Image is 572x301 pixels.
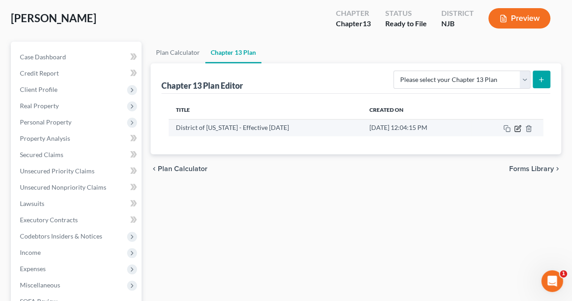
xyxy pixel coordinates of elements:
span: Credit Report [20,69,59,77]
th: Title [169,101,362,119]
a: Property Analysis [13,130,142,147]
i: chevron_left [151,165,158,172]
td: District of [US_STATE] - Effective [DATE] [169,119,362,136]
span: Case Dashboard [20,53,66,61]
span: Secured Claims [20,151,63,158]
div: District [441,8,474,19]
a: Unsecured Nonpriority Claims [13,179,142,196]
span: 1 [560,270,567,277]
div: Chapter [336,8,371,19]
span: Miscellaneous [20,281,60,289]
a: Credit Report [13,65,142,81]
a: Chapter 13 Plan [205,42,261,63]
span: Lawsuits [20,200,44,207]
button: chevron_left Plan Calculator [151,165,208,172]
span: Unsecured Nonpriority Claims [20,183,106,191]
span: Property Analysis [20,134,70,142]
div: Ready to File [385,19,427,29]
span: Income [20,248,41,256]
a: Secured Claims [13,147,142,163]
span: Personal Property [20,118,71,126]
td: [DATE] 12:04:15 PM [362,119,472,136]
button: Forms Library chevron_right [509,165,561,172]
i: chevron_right [554,165,561,172]
span: Codebtors Insiders & Notices [20,232,102,240]
th: Created On [362,101,472,119]
div: NJB [441,19,474,29]
span: Expenses [20,265,46,272]
span: Plan Calculator [158,165,208,172]
a: Plan Calculator [151,42,205,63]
span: 13 [363,19,371,28]
span: Forms Library [509,165,554,172]
span: Unsecured Priority Claims [20,167,95,175]
span: Client Profile [20,86,57,93]
iframe: Intercom live chat [541,270,563,292]
a: Executory Contracts [13,212,142,228]
a: Unsecured Priority Claims [13,163,142,179]
div: Chapter [336,19,371,29]
button: Preview [488,8,550,29]
span: [PERSON_NAME] [11,11,96,24]
a: Case Dashboard [13,49,142,65]
div: Status [385,8,427,19]
a: Lawsuits [13,196,142,212]
span: Real Property [20,102,59,110]
span: Executory Contracts [20,216,78,224]
div: Chapter 13 Plan Editor [161,80,243,91]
